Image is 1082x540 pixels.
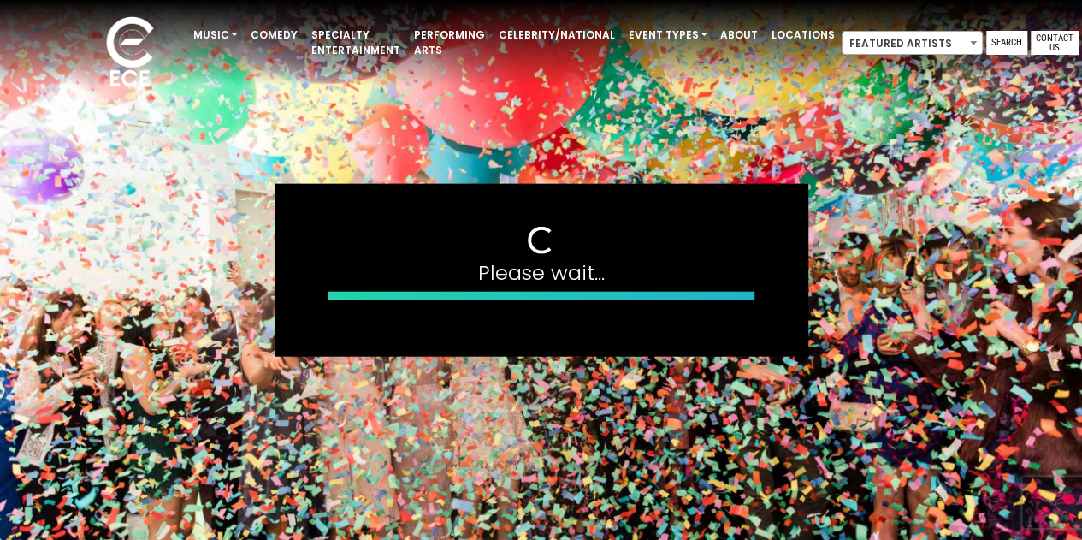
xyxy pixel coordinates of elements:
[843,32,982,56] span: Featured Artists
[622,21,713,50] a: Event Types
[304,21,407,65] a: Specialty Entertainment
[986,31,1027,55] a: Search
[1031,31,1079,55] a: Contact Us
[87,12,173,95] img: ece_new_logo_whitev2-1.png
[407,21,492,65] a: Performing Arts
[492,21,622,50] a: Celebrity/National
[186,21,244,50] a: Music
[244,21,304,50] a: Comedy
[328,260,755,285] h4: Please wait...
[765,21,842,50] a: Locations
[842,31,983,55] span: Featured Artists
[713,21,765,50] a: About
